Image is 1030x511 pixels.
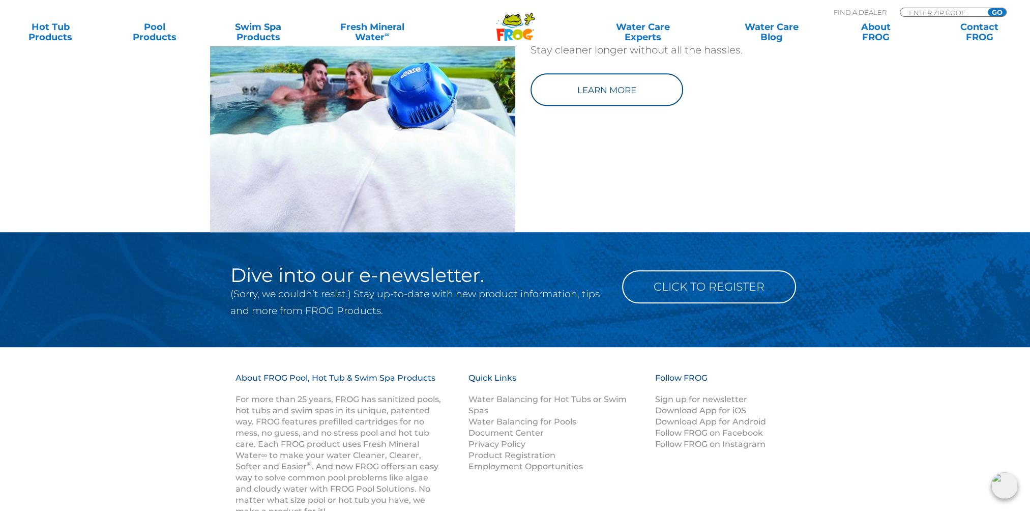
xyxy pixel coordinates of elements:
[230,286,607,319] p: (Sorry, we couldn’t resist.) Stay up-to-date with new product information, tips and more from FRO...
[655,417,766,427] a: Download App for Android
[468,373,642,394] h3: Quick Links
[835,22,916,42] a: AboutFROG
[908,8,977,17] input: Zip Code Form
[622,270,796,303] a: Click to Register
[939,22,1020,42] a: ContactFROG
[655,428,762,438] a: Follow FROG on Facebook
[655,406,746,415] a: Download App for iOS
[385,30,390,38] sup: ∞
[577,22,708,42] a: Water CareExperts
[218,22,299,42] a: Swim SpaProducts
[988,8,1006,16] input: GO
[468,417,576,427] a: Water Balancing for Pools
[230,265,607,286] h2: Dive into our e-newsletter.
[531,42,805,58] p: Stay cleaner longer without all the hassles.
[655,394,747,404] a: Sign up for newsletter
[468,450,555,460] a: Product Registration
[834,8,887,17] p: Find A Dealer
[531,73,683,106] a: Learn more
[236,373,443,394] h3: About FROG Pool, Hot Tub & Swim Spa Products
[731,22,812,42] a: Water CareBlog
[468,439,525,449] a: Privacy Policy
[468,462,583,471] a: Employment Opportunities
[114,22,195,42] a: PoolProducts
[307,460,312,468] sup: ®
[322,22,423,42] a: Fresh MineralWater∞
[655,439,765,449] a: Follow FROG on Instagram
[655,373,782,394] h3: Follow FROG
[468,428,544,438] a: Document Center
[10,22,91,42] a: Hot TubProducts
[468,394,627,415] a: Water Balancing for Hot Tubs or Swim Spas
[991,472,1018,499] img: openIcon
